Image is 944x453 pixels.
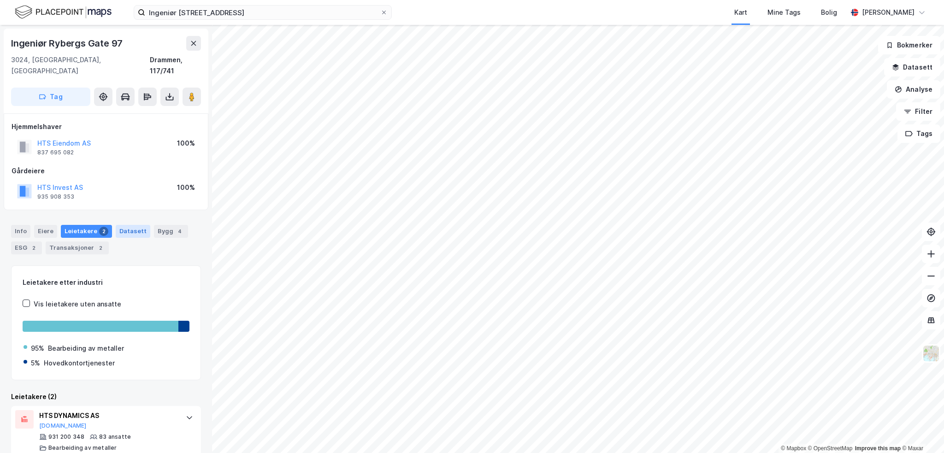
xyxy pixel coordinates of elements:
div: Bearbeiding av metaller [48,343,124,354]
div: Bygg [154,225,188,238]
div: Hjemmelshaver [12,121,201,132]
div: 100% [177,138,195,149]
div: Info [11,225,30,238]
a: Mapbox [781,445,806,452]
div: Hovedkontortjenester [44,358,115,369]
div: Drammen, 117/741 [150,54,201,76]
button: Datasett [884,58,940,76]
button: Tag [11,88,90,106]
div: 4 [175,227,184,236]
div: HTS DYNAMICS AS [39,410,177,421]
div: Eiere [34,225,57,238]
div: 5% [31,358,40,369]
div: Leietakere (2) [11,391,201,402]
div: Bearbeiding av metaller [48,444,117,452]
div: Kontrollprogram for chat [898,409,944,453]
div: Kart [734,7,747,18]
div: Ingeniør Rybergs Gate 97 [11,36,124,51]
iframe: Chat Widget [898,409,944,453]
div: Vis leietakere uten ansatte [34,299,121,310]
div: 2 [96,243,105,253]
div: 2 [99,227,108,236]
div: Bolig [821,7,837,18]
div: Gårdeiere [12,165,201,176]
a: Improve this map [855,445,901,452]
div: 95% [31,343,44,354]
img: logo.f888ab2527a4732fd821a326f86c7f29.svg [15,4,112,20]
div: 837 695 082 [37,149,74,156]
div: Leietakere etter industri [23,277,189,288]
div: 931 200 348 [48,433,84,441]
div: Leietakere [61,225,112,238]
button: Bokmerker [878,36,940,54]
div: 3024, [GEOGRAPHIC_DATA], [GEOGRAPHIC_DATA] [11,54,150,76]
div: Mine Tags [767,7,801,18]
a: OpenStreetMap [808,445,853,452]
button: Tags [897,124,940,143]
div: 83 ansatte [99,433,131,441]
button: [DOMAIN_NAME] [39,422,87,429]
button: Analyse [887,80,940,99]
div: ESG [11,241,42,254]
div: 100% [177,182,195,193]
div: Datasett [116,225,150,238]
div: [PERSON_NAME] [862,7,914,18]
input: Søk på adresse, matrikkel, gårdeiere, leietakere eller personer [145,6,380,19]
button: Filter [896,102,940,121]
div: 2 [29,243,38,253]
div: 935 908 353 [37,193,74,200]
img: Z [922,345,940,362]
div: Transaksjoner [46,241,109,254]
